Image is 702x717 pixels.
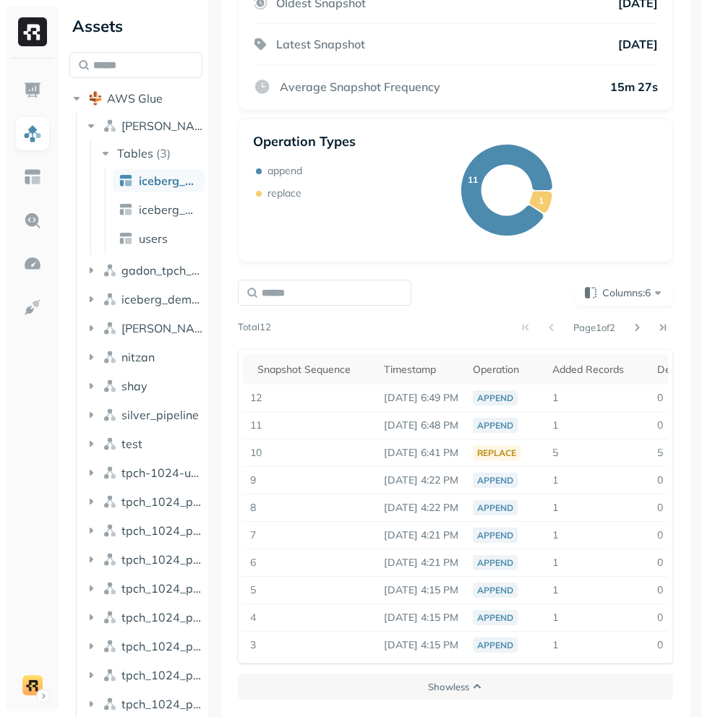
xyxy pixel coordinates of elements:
[23,81,42,100] img: Dashboard
[552,361,643,378] div: Added Records
[69,14,202,38] div: Assets
[23,168,42,186] img: Asset Explorer
[107,91,163,106] span: AWS Glue
[468,174,478,185] text: 11
[657,638,663,651] span: 0
[243,522,377,549] td: 7
[121,292,203,306] span: iceberg_demo_db
[121,119,203,133] span: [PERSON_NAME]
[84,577,203,600] button: tpch_1024_partitioned_11
[473,361,538,378] div: Operation
[103,263,117,278] img: namespace
[103,639,117,653] img: namespace
[618,37,658,51] p: [DATE]
[552,583,558,596] span: 1
[103,697,117,711] img: namespace
[23,298,42,317] img: Integrations
[473,445,521,460] div: replace
[238,320,271,335] p: Total 12
[84,692,203,716] button: tpch_1024_partitioned_2
[103,437,117,451] img: namespace
[139,202,199,217] span: iceberg_partitioned_2
[103,119,117,133] img: namespace
[103,523,117,538] img: namespace
[84,317,203,340] button: [PERSON_NAME]
[84,519,203,542] button: tpch_1024_partitioned_1
[84,635,203,658] button: tpch_1024_partitioned_13
[573,321,615,334] p: Page 1 of 2
[657,528,663,541] span: 0
[610,80,658,94] p: 15m 27s
[473,390,518,405] div: append
[243,467,377,494] td: 9
[117,146,153,160] span: Tables
[243,577,377,604] td: 5
[84,345,203,369] button: nitzan
[84,288,203,311] button: iceberg_demo_db
[473,555,518,570] div: append
[121,465,203,480] span: tpch-1024-unpartitioned
[121,321,203,335] span: [PERSON_NAME]
[23,124,42,143] img: Assets
[84,606,203,629] button: tpch_1024_partitioned_12
[657,473,663,486] span: 0
[103,610,117,624] img: namespace
[280,80,440,94] p: Average Snapshot Frequency
[384,528,458,542] p: Sep 17, 2025 4:21 PM
[238,674,673,700] button: Showless
[113,227,205,250] a: users
[84,403,203,426] button: silver_pipeline
[23,211,42,230] img: Query Explorer
[23,254,42,273] img: Optimization
[18,17,47,46] img: Ryft
[473,473,518,488] div: append
[473,583,518,598] div: append
[384,501,458,515] p: Sep 17, 2025 4:22 PM
[243,632,377,659] td: 3
[473,637,518,653] div: append
[119,202,133,217] img: table
[473,418,518,433] div: append
[139,231,168,246] span: users
[103,668,117,682] img: namespace
[84,490,203,513] button: tpch_1024_partitioned
[139,173,199,188] span: iceberg_partitioned
[657,611,663,624] span: 0
[121,350,155,364] span: nitzan
[121,408,199,422] span: silver_pipeline
[84,461,203,484] button: tpch-1024-unpartitioned
[121,379,147,393] span: shay
[98,142,204,165] button: Tables(3)
[243,412,377,439] td: 11
[602,285,665,300] span: Columns: 6
[657,556,663,569] span: 0
[473,528,518,543] div: append
[276,37,365,51] p: Latest Snapshot
[473,610,518,625] div: append
[121,437,142,451] span: test
[552,446,558,459] span: 5
[384,446,458,460] p: Sep 17, 2025 6:41 PM
[552,556,558,569] span: 1
[657,501,663,514] span: 0
[22,675,43,695] img: demo
[384,473,458,487] p: Sep 17, 2025 4:22 PM
[103,552,117,567] img: namespace
[657,391,663,404] span: 0
[243,385,377,412] td: 12
[473,500,518,515] div: append
[113,169,205,192] a: iceberg_partitioned
[103,379,117,393] img: namespace
[121,552,203,567] span: tpch_1024_partitioned_10
[243,549,377,577] td: 6
[84,114,203,137] button: [PERSON_NAME]
[384,611,458,624] p: Sep 17, 2025 4:15 PM
[119,231,133,246] img: table
[121,639,203,653] span: tpch_1024_partitioned_13
[657,446,663,459] span: 5
[384,418,458,432] p: Sep 17, 2025 6:48 PM
[384,391,458,405] p: Sep 17, 2025 6:49 PM
[552,501,558,514] span: 1
[552,473,558,486] span: 1
[84,432,203,455] button: test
